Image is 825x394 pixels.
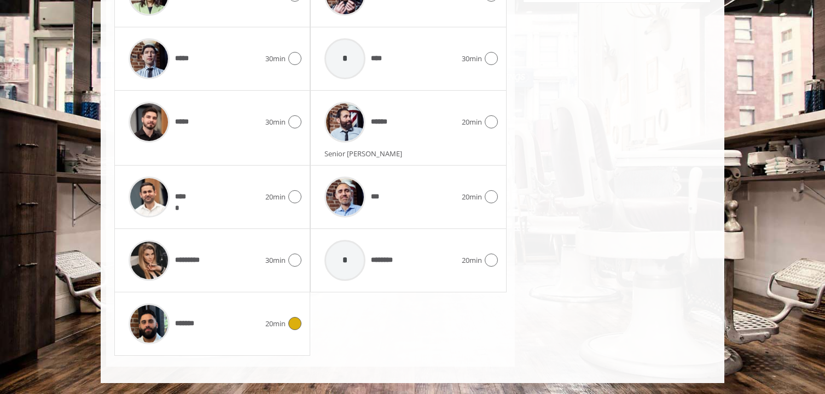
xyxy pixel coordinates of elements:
span: Senior [PERSON_NAME] [324,149,408,158]
span: 30min [265,116,286,128]
span: 20min [462,255,482,266]
span: 30min [265,255,286,266]
span: 20min [265,191,286,203]
span: 20min [265,318,286,330]
span: 30min [265,53,286,64]
span: 30min [462,53,482,64]
span: 20min [462,116,482,128]
span: 20min [462,191,482,203]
